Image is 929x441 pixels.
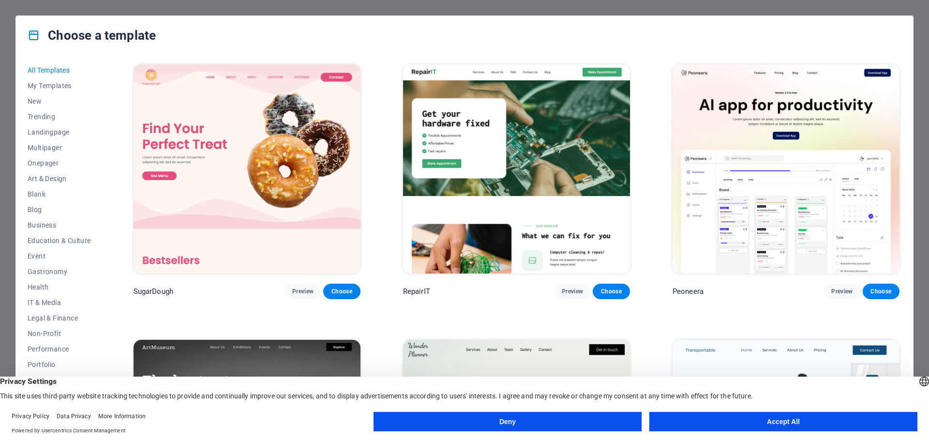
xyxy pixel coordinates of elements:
[323,284,360,299] button: Choose
[134,287,173,296] p: SugarDough
[28,175,91,182] span: Art & Design
[28,186,91,202] button: Blank
[28,28,156,43] h4: Choose a template
[554,284,591,299] button: Preview
[28,78,91,93] button: My Templates
[28,93,91,109] button: New
[28,140,91,155] button: Multipager
[863,284,899,299] button: Choose
[331,288,352,295] span: Choose
[28,248,91,264] button: Event
[28,217,91,233] button: Business
[870,288,892,295] span: Choose
[28,233,91,248] button: Education & Culture
[28,109,91,124] button: Trending
[562,288,583,295] span: Preview
[28,361,91,368] span: Portfolio
[28,330,91,337] span: Non-Profit
[28,144,91,152] span: Multipager
[28,62,91,78] button: All Templates
[28,310,91,326] button: Legal & Finance
[28,279,91,295] button: Health
[28,357,91,372] button: Portfolio
[292,288,314,295] span: Preview
[831,288,853,295] span: Preview
[28,341,91,357] button: Performance
[403,287,430,296] p: RepairIT
[28,97,91,105] span: New
[28,202,91,217] button: Blog
[28,82,91,90] span: My Templates
[28,237,91,244] span: Education & Culture
[285,284,321,299] button: Preview
[593,284,629,299] button: Choose
[28,345,91,353] span: Performance
[28,221,91,229] span: Business
[28,268,91,275] span: Gastronomy
[28,155,91,171] button: Onepager
[28,283,91,291] span: Health
[28,264,91,279] button: Gastronomy
[28,299,91,306] span: IT & Media
[673,287,704,296] p: Peoneera
[673,64,899,274] img: Peoneera
[28,171,91,186] button: Art & Design
[28,206,91,213] span: Blog
[28,124,91,140] button: Landingpage
[28,190,91,198] span: Blank
[28,159,91,167] span: Onepager
[28,372,91,388] button: Services
[28,314,91,322] span: Legal & Finance
[824,284,860,299] button: Preview
[600,288,622,295] span: Choose
[28,66,91,74] span: All Templates
[134,64,360,274] img: SugarDough
[403,64,630,274] img: RepairIT
[28,252,91,260] span: Event
[28,113,91,121] span: Trending
[28,128,91,136] span: Landingpage
[28,326,91,341] button: Non-Profit
[28,295,91,310] button: IT & Media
